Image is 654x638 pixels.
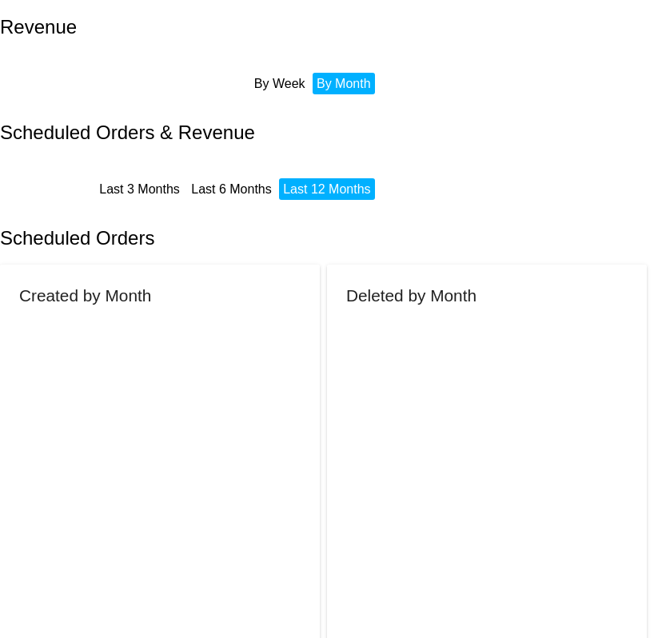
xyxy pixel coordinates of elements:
a: Last 6 Months [191,182,272,196]
h2: Deleted by Month [346,286,477,305]
li: By Week [250,73,309,94]
h2: Created by Month [19,286,151,305]
a: Last 12 Months [283,182,370,196]
li: By Month [313,73,375,94]
a: Last 3 Months [99,182,180,196]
